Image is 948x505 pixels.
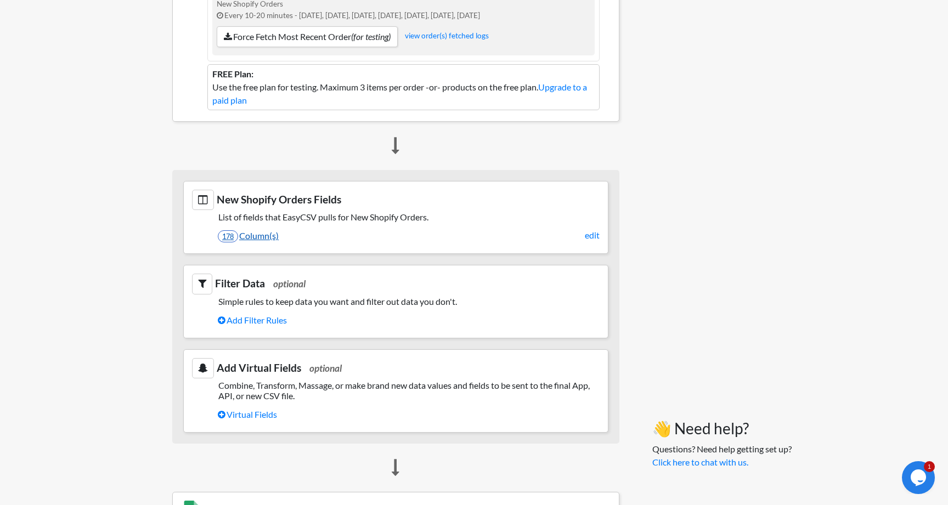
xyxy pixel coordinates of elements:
b: FREE Plan: [212,69,253,79]
h5: Combine, Transform, Massage, or make brand new data values and fields to be sent to the final App... [192,380,600,401]
a: edit [585,229,600,242]
li: Use the free plan for testing. Maximum 3 items per order -or- products on the free plan. [207,64,600,110]
span: optional [309,362,342,374]
iframe: chat widget [902,461,937,494]
h3: 👋 Need help? [652,419,792,438]
a: Virtual Fields [218,405,600,424]
h3: Filter Data [192,274,600,294]
a: 178Column(s) [218,226,600,245]
p: Questions? Need help getting set up? [652,442,792,469]
span: 178 [218,230,238,242]
a: Upgrade to a paid plan [212,82,587,105]
a: Force Fetch Most Recent Order(for testing) [217,26,398,47]
h3: Add Virtual Fields [192,358,600,378]
h5: Simple rules to keep data you want and filter out data you don't. [192,296,600,307]
a: view order(s) fetched logs [405,31,489,40]
h5: List of fields that EasyCSV pulls for New Shopify Orders. [192,212,600,222]
a: Click here to chat with us. [652,457,748,467]
a: Add Filter Rules [218,311,600,330]
i: (for testing) [351,31,391,42]
h3: New Shopify Orders Fields [192,190,600,210]
span: optional [273,278,306,290]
